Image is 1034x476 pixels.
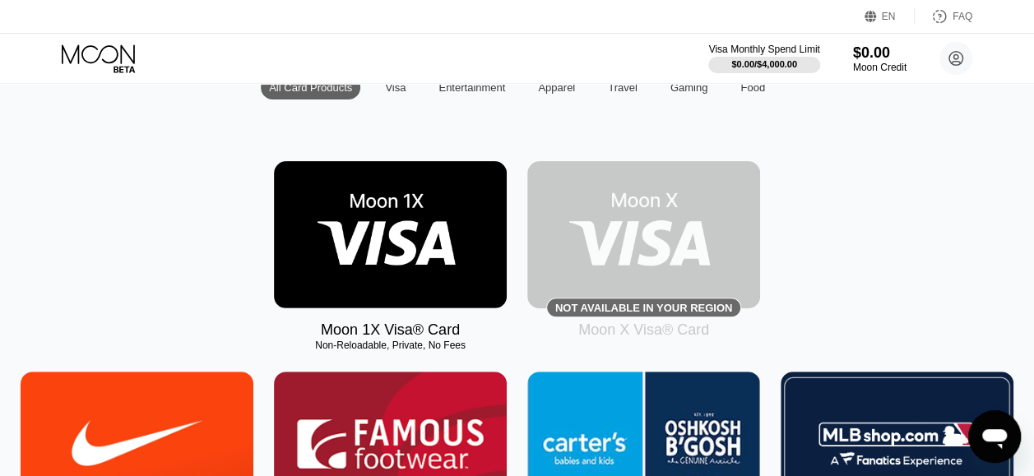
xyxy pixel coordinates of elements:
[662,76,716,99] div: Gaming
[555,302,732,314] div: Not available in your region
[527,161,760,308] div: Not available in your region
[274,340,507,351] div: Non-Reloadable, Private, No Fees
[968,410,1021,463] iframe: Button to launch messaging window
[731,59,797,69] div: $0.00 / $4,000.00
[385,81,406,94] div: Visa
[377,76,414,99] div: Visa
[578,321,709,339] div: Moon X Visa® Card
[261,76,360,99] div: All Card Products
[882,11,896,22] div: EN
[438,81,505,94] div: Entertainment
[670,81,708,94] div: Gaming
[430,76,513,99] div: Entertainment
[853,44,906,73] div: $0.00Moon Credit
[853,62,906,73] div: Moon Credit
[538,81,575,94] div: Apparel
[708,44,819,55] div: Visa Monthly Spend Limit
[740,81,765,94] div: Food
[865,8,915,25] div: EN
[321,321,460,339] div: Moon 1X Visa® Card
[600,76,646,99] div: Travel
[953,11,972,22] div: FAQ
[853,44,906,62] div: $0.00
[608,81,638,94] div: Travel
[708,44,819,73] div: Visa Monthly Spend Limit$0.00/$4,000.00
[269,81,352,94] div: All Card Products
[732,76,773,99] div: Food
[530,76,583,99] div: Apparel
[915,8,972,25] div: FAQ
